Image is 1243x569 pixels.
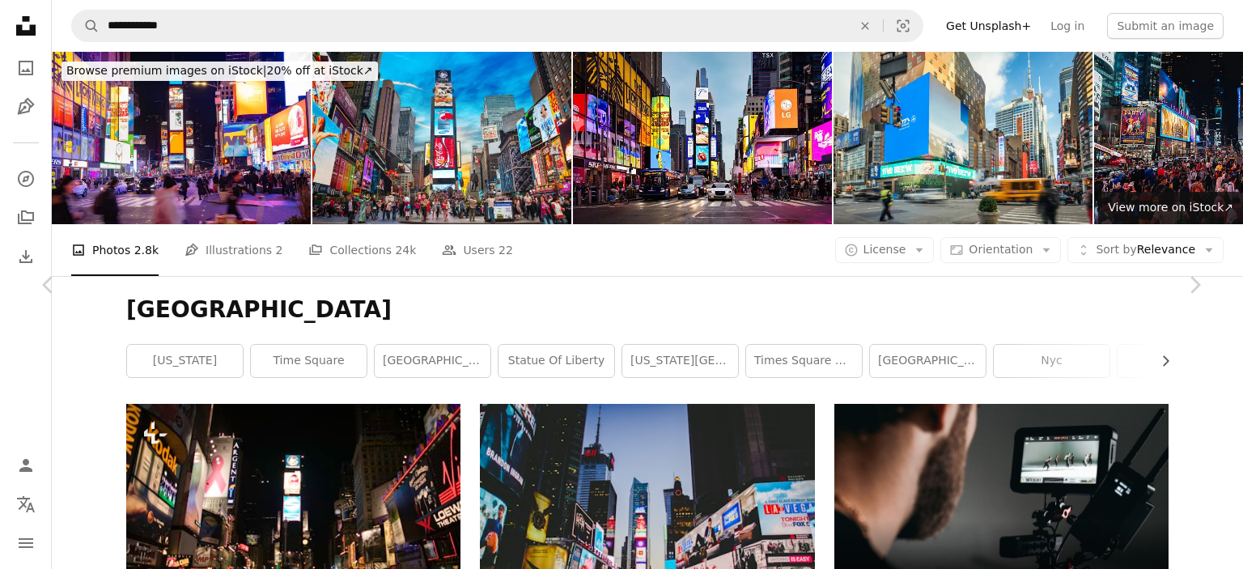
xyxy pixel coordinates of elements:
form: Find visuals sitewide [71,10,923,42]
img: New York City Times Square Zebra Crossing at Night NYC [573,52,832,224]
a: Illustrations 2 [185,224,282,276]
a: Next [1146,207,1243,363]
a: Browse premium images on iStock|20% off at iStock↗ [52,52,388,91]
span: View more on iStock ↗ [1108,201,1233,214]
button: Clear [847,11,883,41]
a: statue of liberty [498,345,614,377]
button: Submit an image [1107,13,1224,39]
a: Get Unsplash+ [936,13,1041,39]
button: Language [10,488,42,520]
a: Log in / Sign up [10,449,42,482]
span: Sort by [1096,243,1136,256]
a: [GEOGRAPHIC_DATA] [870,345,986,377]
span: 20% off at iStock ↗ [66,64,373,77]
img: motion blurred people crosssing avenue in manhattan [834,52,1092,224]
span: 24k [395,241,416,259]
a: Users 22 [442,224,513,276]
a: [US_STATE] [127,345,243,377]
button: Orientation [940,237,1061,263]
button: Search Unsplash [72,11,100,41]
span: 22 [498,241,513,259]
img: Times square in New York City [312,52,571,224]
span: 2 [276,241,283,259]
a: time square [251,345,367,377]
a: Collections [10,202,42,234]
span: Relevance [1096,242,1195,258]
span: Orientation [969,243,1033,256]
a: View more on iStock↗ [1098,192,1243,224]
a: Explore [10,163,42,195]
a: Log in [1041,13,1094,39]
a: people on street near building [480,507,814,522]
a: nyc [994,345,1109,377]
button: Menu [10,527,42,559]
a: broadway [1118,345,1233,377]
a: Photos [10,52,42,84]
span: Browse premium images on iStock | [66,64,266,77]
h1: [GEOGRAPHIC_DATA] [126,295,1169,325]
button: Visual search [884,11,923,41]
a: Illustrations [10,91,42,123]
img: Vibrant Night Scene of Times Square in New York City [52,52,311,224]
span: License [863,243,906,256]
a: [GEOGRAPHIC_DATA] [375,345,490,377]
a: a city street filled with lots of traffic at night [126,507,460,522]
a: times square night [746,345,862,377]
a: Collections 24k [308,224,416,276]
button: License [835,237,935,263]
a: [US_STATE][GEOGRAPHIC_DATA] [622,345,738,377]
button: Sort byRelevance [1067,237,1224,263]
